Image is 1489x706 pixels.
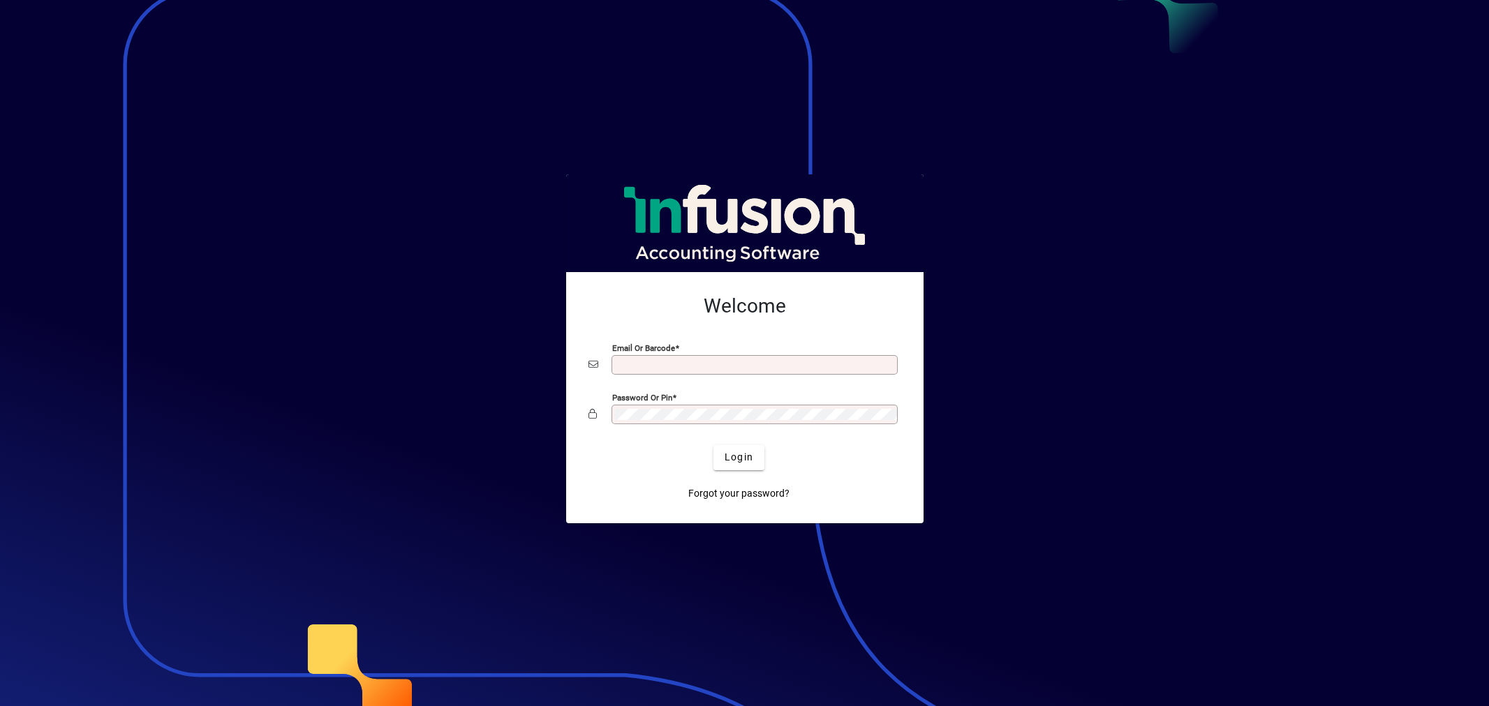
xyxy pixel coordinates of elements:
[588,294,901,318] h2: Welcome
[612,392,672,402] mat-label: Password or Pin
[713,445,764,470] button: Login
[725,450,753,465] span: Login
[612,343,675,352] mat-label: Email or Barcode
[683,481,795,506] a: Forgot your password?
[688,486,790,501] span: Forgot your password?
